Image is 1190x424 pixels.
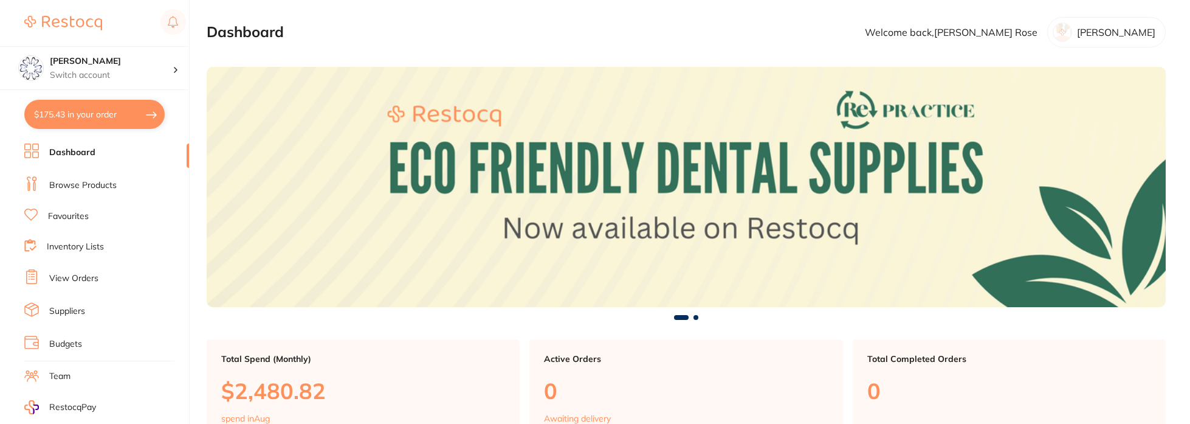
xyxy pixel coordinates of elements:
p: Awaiting delivery [544,414,611,423]
img: Eumundi Dental [19,56,43,80]
h4: Eumundi Dental [50,55,173,68]
p: Active Orders [544,354,828,364]
img: Dashboard [207,67,1166,307]
button: $175.43 in your order [24,100,165,129]
p: Total Completed Orders [867,354,1151,364]
a: Favourites [48,210,89,223]
h2: Dashboard [207,24,284,41]
span: RestocqPay [49,401,96,414]
p: spend in Aug [221,414,270,423]
p: Switch account [50,69,173,82]
img: RestocqPay [24,400,39,414]
a: RestocqPay [24,400,96,414]
a: Inventory Lists [47,241,104,253]
a: Budgets [49,338,82,350]
p: 0 [867,378,1151,403]
a: Suppliers [49,305,85,318]
p: Welcome back, [PERSON_NAME] Rose [865,27,1037,38]
a: Dashboard [49,147,95,159]
p: [PERSON_NAME] [1077,27,1155,38]
a: Team [49,370,71,383]
a: View Orders [49,273,98,285]
a: Browse Products [49,179,117,192]
p: Total Spend (Monthly) [221,354,505,364]
p: 0 [544,378,828,403]
img: Restocq Logo [24,16,102,30]
p: $2,480.82 [221,378,505,403]
a: Restocq Logo [24,9,102,37]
